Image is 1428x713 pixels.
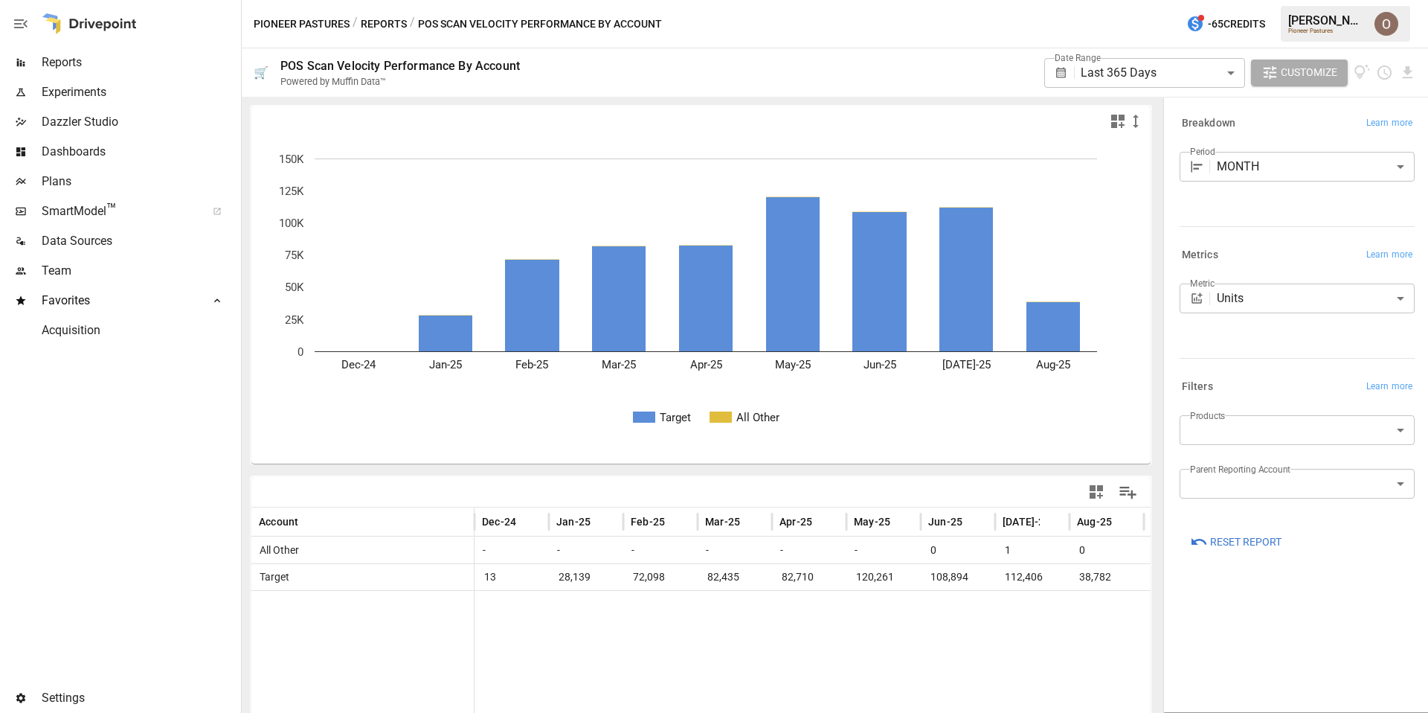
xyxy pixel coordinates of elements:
[1366,116,1412,131] span: Learn more
[854,514,890,529] span: May-25
[1217,152,1415,182] div: MONTH
[779,514,812,529] span: Apr-25
[429,358,462,371] text: Jan-25
[42,54,238,71] span: Reports
[1180,10,1271,38] button: -65Credits
[106,200,117,219] span: ™
[1208,15,1265,33] span: -65 Credits
[660,411,691,424] text: Target
[1190,409,1225,422] label: Products
[1182,115,1235,132] h6: Breakdown
[666,511,687,532] button: Sort
[1366,380,1412,394] span: Learn more
[1077,564,1113,590] span: 38,782
[1251,60,1348,86] button: Customize
[1111,476,1145,509] button: Manage Columns
[736,411,779,424] text: All Other
[1003,537,1013,563] span: 1
[42,143,238,161] span: Dashboards
[1288,28,1366,34] div: Pioneer Pastures
[1077,514,1112,529] span: Aug-25
[814,511,834,532] button: Sort
[341,358,376,371] text: Dec-24
[1077,537,1087,563] span: 0
[690,358,722,371] text: Apr-25
[1003,564,1045,590] span: 112,406
[1036,358,1070,371] text: Aug-25
[1081,65,1157,80] span: Last 365 Days
[1366,248,1412,263] span: Learn more
[774,544,783,556] span: -
[556,514,591,529] span: Jan-25
[254,65,268,80] div: 🛒
[42,113,238,131] span: Dazzler Studio
[1190,277,1215,290] label: Metric
[1281,63,1337,82] span: Customize
[42,83,238,101] span: Experiments
[285,249,304,262] text: 75K
[42,262,238,280] span: Team
[42,689,238,707] span: Settings
[551,544,560,556] span: -
[1366,3,1407,45] button: Oleksii Flok
[1190,145,1215,158] label: Period
[254,544,299,556] span: All Other
[353,15,358,33] div: /
[1288,13,1366,28] div: [PERSON_NAME]
[928,514,962,529] span: Jun-25
[1354,60,1371,86] button: View documentation
[1210,533,1281,551] span: Reset Report
[254,571,289,583] span: Target
[1190,463,1290,476] label: Parent Reporting Account
[279,153,304,166] text: 150K
[928,564,971,590] span: 108,894
[482,514,516,529] span: Dec-24
[254,15,350,33] button: Pioneer Pastures
[42,292,196,310] span: Favorites
[251,136,1151,464] div: A chart.
[42,322,238,339] span: Acquisition
[705,514,740,529] span: Mar-25
[556,564,593,590] span: 28,139
[928,537,939,563] span: 0
[700,544,709,556] span: -
[1182,379,1213,395] h6: Filters
[297,345,303,359] text: 0
[280,59,520,73] div: POS Scan Velocity Performance By Account
[1217,284,1415,313] div: Units
[854,564,896,590] span: 120,261
[892,511,913,532] button: Sort
[482,564,498,590] span: 13
[361,15,407,33] button: Reports
[592,511,613,532] button: Sort
[942,358,991,371] text: [DATE]-25
[518,511,538,532] button: Sort
[1374,12,1398,36] img: Oleksii Flok
[742,511,762,532] button: Sort
[259,514,298,529] span: Account
[631,564,667,590] span: 72,098
[515,358,548,371] text: Feb-25
[779,564,816,590] span: 82,710
[1113,511,1134,532] button: Sort
[285,313,304,327] text: 25K
[279,217,304,230] text: 100K
[849,544,858,556] span: -
[280,76,386,87] div: Powered by Muffin Data™
[625,544,634,556] span: -
[775,358,811,371] text: May-25
[279,185,304,198] text: 125K
[1182,247,1218,263] h6: Metrics
[1041,511,1062,532] button: Sort
[602,358,636,371] text: Mar-25
[1376,64,1393,81] button: Schedule report
[863,358,896,371] text: Jun-25
[300,511,321,532] button: Sort
[1180,528,1292,555] button: Reset Report
[410,15,415,33] div: /
[285,281,304,294] text: 50K
[631,514,665,529] span: Feb-25
[964,511,985,532] button: Sort
[477,544,486,556] span: -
